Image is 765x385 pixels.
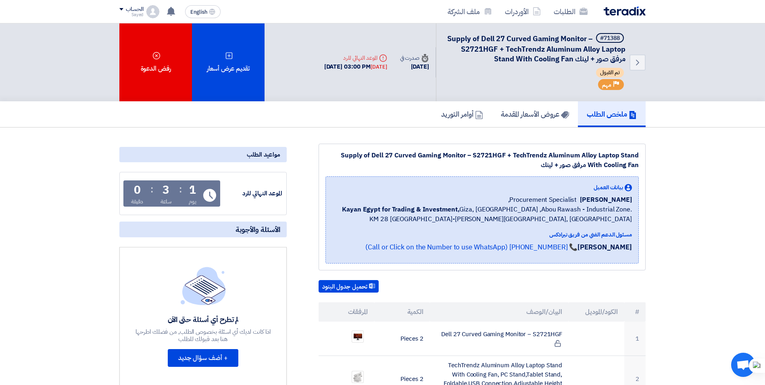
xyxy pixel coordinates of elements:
[319,302,374,322] th: المرفقات
[624,322,646,356] td: 1
[119,23,192,101] div: رفض الدعوة
[192,23,265,101] div: تقديم عرض أسعار
[131,197,144,206] div: دقيقة
[332,230,632,239] div: مسئول الدعم الفني من فريق تيرادكس
[441,109,483,119] h5: أوامر التوريد
[126,6,143,13] div: الحساب
[146,5,159,18] img: profile_test.png
[501,109,569,119] h5: عروض الأسعار المقدمة
[190,9,207,15] span: English
[430,302,569,322] th: البيان/الوصف
[236,225,280,234] span: الأسئلة والأجوبة
[587,109,637,119] h5: ملخص الطلب
[400,62,429,71] div: [DATE]
[447,33,625,64] span: Supply of Dell 27 Curved Gaming Monitor – S2721HGF + TechTrendz Aluminum Alloy Laptop Stand With ...
[134,184,141,196] div: 0
[492,101,578,127] a: عروض الأسعار المقدمة
[596,68,624,77] span: تم القبول
[135,315,272,324] div: لم تطرح أي أسئلة حتى الآن
[602,81,611,89] span: مهم
[352,371,363,383] img: Holder_1757684737624.png
[604,6,646,16] img: Teradix logo
[569,302,624,322] th: الكود/الموديل
[181,267,226,305] img: empty_state_list.svg
[324,54,387,62] div: الموعد النهائي للرد
[432,101,492,127] a: أوامر التوريد
[498,2,547,21] a: الأوردرات
[578,101,646,127] a: ملخص الطلب
[400,54,429,62] div: صدرت في
[371,63,387,71] div: [DATE]
[624,302,646,322] th: #
[119,147,287,162] div: مواعيد الطلب
[577,242,632,252] strong: [PERSON_NAME]
[319,280,379,293] button: تحميل جدول البنود
[325,151,639,170] div: Supply of Dell 27 Curved Gaming Monitor – S2721HGF + TechTrendz Aluminum Alloy Laptop Stand With ...
[352,332,363,341] img: Dell_1757684766049.png
[185,5,221,18] button: English
[342,205,459,214] b: Kayan Egypt for Trading & Investment,
[600,36,620,41] div: #71388
[430,322,569,356] td: Dell 27 Curved Gaming Monitor – S2721HGF
[161,197,172,206] div: ساعة
[332,205,632,224] span: Giza, [GEOGRAPHIC_DATA] ,Abou Rawash - Industrial Zone. KM 28 [GEOGRAPHIC_DATA]-[PERSON_NAME][GEO...
[150,182,153,197] div: :
[119,13,143,17] div: Sayed
[365,242,577,252] a: 📞 [PHONE_NUMBER] (Call or Click on the Number to use WhatsApp)
[594,183,623,192] span: بيانات العميل
[163,184,169,196] div: 3
[222,189,282,198] div: الموعد النهائي للرد
[508,195,577,205] span: Procurement Specialist,
[179,182,182,197] div: :
[547,2,594,21] a: الطلبات
[324,62,387,71] div: [DATE] 03:00 PM
[374,322,430,356] td: 2 Pieces
[441,2,498,21] a: ملف الشركة
[168,349,238,367] button: + أضف سؤال جديد
[189,197,196,206] div: يوم
[374,302,430,322] th: الكمية
[135,328,272,343] div: اذا كانت لديك أي اسئلة بخصوص الطلب, من فضلك اطرحها هنا بعد قبولك للطلب
[580,195,632,205] span: [PERSON_NAME]
[731,353,755,377] div: Open chat
[189,184,196,196] div: 1
[446,33,625,64] h5: Supply of Dell 27 Curved Gaming Monitor – S2721HGF + TechTrendz Aluminum Alloy Laptop Stand With ...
